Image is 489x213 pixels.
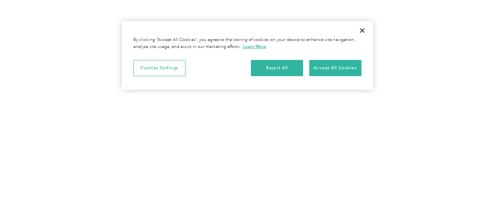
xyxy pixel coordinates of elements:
button: Cookies Settings [133,60,186,76]
button: Accept All Cookies [309,60,361,76]
a: More information about your privacy, opens in a new tab [243,44,266,49]
div: By clicking “Accept All Cookies”, you agree to the storing of cookies on your device to enhance s... [133,37,361,50]
button: Close [354,22,371,39]
div: Privacy [122,21,373,90]
button: Reject All [251,60,303,76]
div: Cookie banner [122,21,373,90]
